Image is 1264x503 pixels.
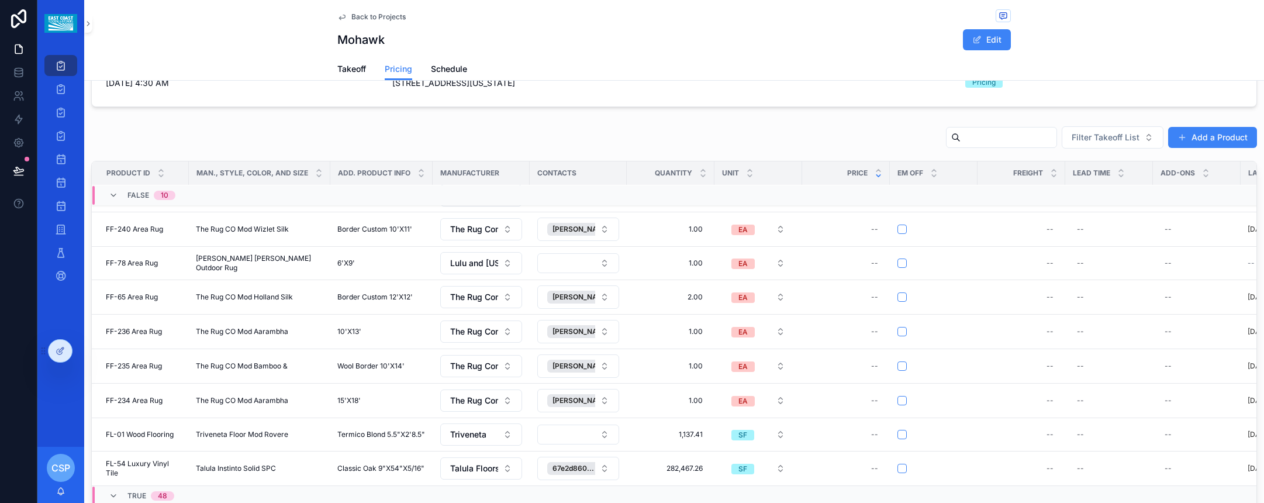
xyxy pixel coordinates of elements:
[338,168,410,178] span: Add. Product Info
[722,321,795,342] button: Select Button
[1168,127,1257,148] button: Add a Product
[1077,464,1084,473] div: --
[1248,259,1255,268] span: --
[738,396,748,406] div: EA
[537,320,619,343] button: Select Button
[337,58,366,82] a: Takeoff
[1165,361,1172,371] div: --
[1077,396,1084,405] div: --
[638,396,703,405] span: 1.00
[1077,361,1084,371] div: --
[106,77,383,89] span: [DATE] 4:30 AM
[106,168,150,178] span: Product ID
[871,430,878,439] div: --
[1047,292,1054,302] div: --
[440,390,522,412] button: Select Button
[547,462,611,475] button: Unselect 665
[871,396,878,405] div: --
[537,457,619,480] button: Select Button
[722,287,795,308] button: Select Button
[127,191,149,200] span: FALSE
[1165,225,1172,234] div: --
[722,168,739,178] span: Unit
[106,292,158,302] span: FF-65 Area Rug
[638,225,703,234] span: 1.00
[1077,259,1084,268] div: --
[722,390,795,411] button: Select Button
[51,461,70,475] span: CSP
[196,327,288,336] span: The Rug CO Mod Aarambha
[547,325,627,338] button: Unselect 607
[450,463,498,474] span: Talula Floors
[638,430,703,439] span: 1,137.41
[450,360,498,372] span: The Rug Company
[738,430,747,440] div: SF
[127,491,146,501] span: TRUE
[871,464,878,473] div: --
[738,327,748,337] div: EA
[537,285,619,309] button: Select Button
[337,12,406,22] a: Back to Projects
[871,292,878,302] div: --
[972,77,996,88] div: Pricing
[547,394,627,407] button: Unselect 607
[440,168,499,178] span: Manufacturer
[450,429,486,440] span: Triveneta
[1047,430,1054,439] div: --
[552,292,610,302] span: [PERSON_NAME]
[450,223,498,235] span: The Rug Company
[337,361,405,371] span: Wool Border 10'X14'
[1062,126,1163,149] button: Select Button
[196,225,289,234] span: The Rug CO Mod Wizlet Silk
[722,219,795,240] button: Select Button
[963,29,1011,50] button: Edit
[106,225,163,234] span: FF-240 Area Rug
[552,464,594,473] span: 67e2d860...
[392,77,956,89] span: [STREET_ADDRESS][US_STATE]
[552,327,610,336] span: [PERSON_NAME]
[638,259,703,268] span: 1.00
[1047,396,1054,405] div: --
[1073,168,1110,178] span: Lead Time
[897,168,923,178] span: Em Off
[738,259,748,269] div: EA
[1047,464,1054,473] div: --
[440,252,522,274] button: Select Button
[440,355,522,377] button: Select Button
[337,464,424,473] span: Classic Oak 9"X54"X5/16"
[440,457,522,480] button: Select Button
[440,218,522,240] button: Select Button
[871,259,878,268] div: --
[847,168,868,178] span: Price
[1165,430,1172,439] div: --
[1077,430,1084,439] div: --
[106,396,163,405] span: FF-234 Area Rug
[450,326,498,337] span: The Rug Company
[722,458,795,479] button: Select Button
[537,425,619,445] button: Select Button
[537,389,619,412] button: Select Button
[44,14,77,33] img: App logo
[871,225,878,234] div: --
[450,395,498,406] span: The Rug Company
[738,225,748,235] div: EA
[638,361,703,371] span: 1.00
[431,63,467,75] span: Schedule
[655,168,692,178] span: Quantity
[337,63,366,75] span: Takeoff
[196,168,308,178] span: Man., Style, Color, and Size
[196,464,276,473] span: Talula Instinto Solid SPC
[1047,327,1054,336] div: --
[106,259,158,268] span: FF-78 Area Rug
[722,253,795,274] button: Select Button
[337,32,385,48] h1: Mohawk
[537,218,619,241] button: Select Button
[638,292,703,302] span: 2.00
[722,424,795,445] button: Select Button
[1047,225,1054,234] div: --
[385,58,412,81] a: Pricing
[1072,132,1139,143] span: Filter Takeoff List
[547,223,627,236] button: Unselect 607
[196,254,323,273] span: [PERSON_NAME] [PERSON_NAME] Outdoor Rug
